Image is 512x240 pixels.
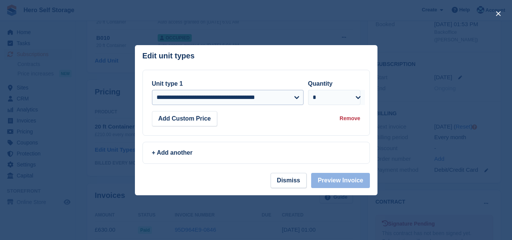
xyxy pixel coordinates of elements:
[142,142,370,164] a: + Add another
[308,80,333,87] label: Quantity
[340,115,360,122] div: Remove
[311,173,370,188] button: Preview Invoice
[152,148,360,157] div: + Add another
[152,111,218,126] button: Add Custom Price
[142,52,195,60] p: Edit unit types
[492,8,504,20] button: close
[271,173,307,188] button: Dismiss
[152,80,183,87] label: Unit type 1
